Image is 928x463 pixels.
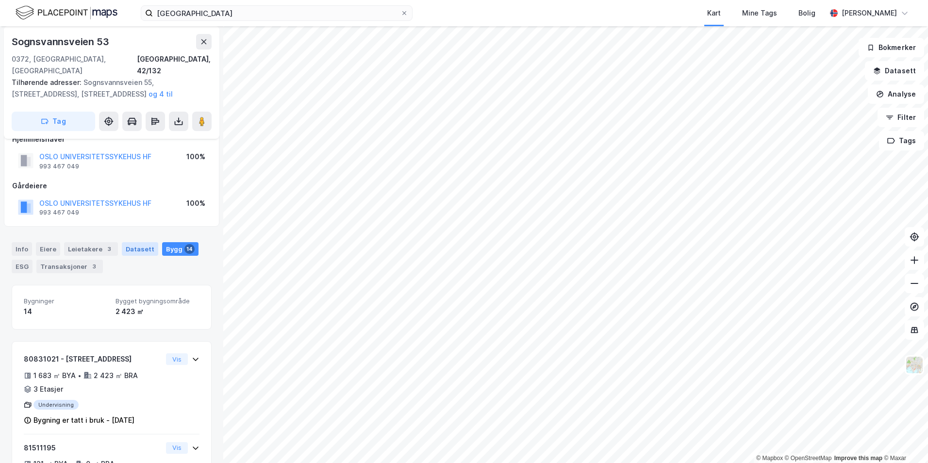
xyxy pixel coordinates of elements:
div: 1 683 ㎡ BYA [33,370,76,381]
div: 100% [186,151,205,163]
iframe: Chat Widget [879,416,928,463]
div: 80831021 - [STREET_ADDRESS] [24,353,162,365]
button: Analyse [868,84,924,104]
div: Sognsvannsveien 55, [STREET_ADDRESS], [STREET_ADDRESS] [12,77,204,100]
div: 14 [24,306,108,317]
button: Datasett [865,61,924,81]
button: Vis [166,442,188,454]
div: Leietakere [64,242,118,256]
div: • [78,372,82,380]
div: 3 [89,262,99,271]
div: Datasett [122,242,158,256]
span: Bygget bygningsområde [116,297,199,305]
div: Bygg [162,242,199,256]
div: 2 423 ㎡ [116,306,199,317]
div: Transaksjoner [36,260,103,273]
div: 14 [184,244,195,254]
button: Tag [12,112,95,131]
div: Gårdeiere [12,180,211,192]
div: Sognsvannsveien 53 [12,34,111,50]
div: 993 467 049 [39,209,79,216]
a: OpenStreetMap [785,455,832,462]
a: Mapbox [756,455,783,462]
div: 993 467 049 [39,163,79,170]
div: Bygning er tatt i bruk - [DATE] [33,414,134,426]
div: Bolig [798,7,815,19]
span: Tilhørende adresser: [12,78,83,86]
img: logo.f888ab2527a4732fd821a326f86c7f29.svg [16,4,117,21]
input: Søk på adresse, matrikkel, gårdeiere, leietakere eller personer [153,6,400,20]
button: Vis [166,353,188,365]
div: 2 423 ㎡ BRA [94,370,138,381]
div: 81511195 [24,442,162,454]
div: 3 [104,244,114,254]
div: 0372, [GEOGRAPHIC_DATA], [GEOGRAPHIC_DATA] [12,53,137,77]
button: Filter [878,108,924,127]
button: Bokmerker [859,38,924,57]
div: Hjemmelshaver [12,133,211,145]
img: Z [905,356,924,374]
div: [PERSON_NAME] [842,7,897,19]
div: 3 Etasjer [33,383,63,395]
div: ESG [12,260,33,273]
div: Mine Tags [742,7,777,19]
button: Tags [879,131,924,150]
span: Bygninger [24,297,108,305]
div: [GEOGRAPHIC_DATA], 42/132 [137,53,212,77]
a: Improve this map [834,455,882,462]
div: 100% [186,198,205,209]
div: Eiere [36,242,60,256]
div: Info [12,242,32,256]
div: Kart [707,7,721,19]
